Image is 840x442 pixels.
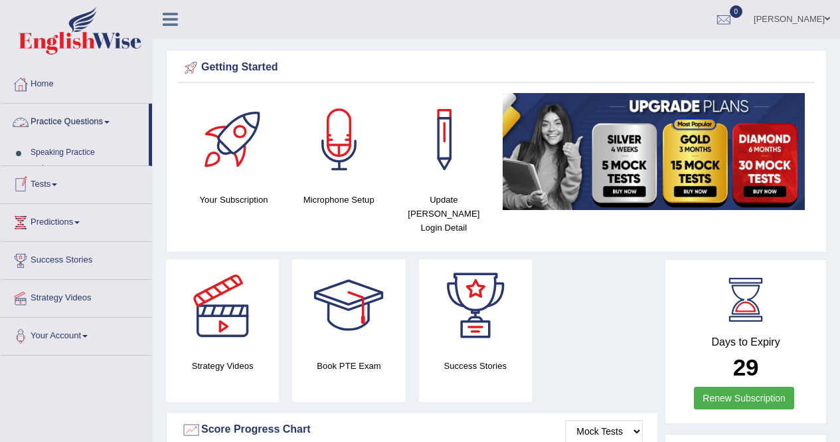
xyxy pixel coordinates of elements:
[181,58,811,78] div: Getting Started
[293,193,384,207] h4: Microphone Setup
[398,193,489,235] h4: Update [PERSON_NAME] Login Detail
[1,242,152,275] a: Success Stories
[680,336,811,348] h4: Days to Expiry
[1,166,152,199] a: Tests
[188,193,280,207] h4: Your Subscription
[733,354,759,380] b: 29
[1,280,152,313] a: Strategy Videos
[1,104,149,137] a: Practice Questions
[503,93,805,210] img: small5.jpg
[1,204,152,237] a: Predictions
[1,66,152,99] a: Home
[48,165,149,189] a: Read Aloud
[1,318,152,351] a: Your Account
[292,359,405,373] h4: Book PTE Exam
[730,5,743,18] span: 0
[694,387,794,409] a: Renew Subscription
[25,141,149,165] a: Speaking Practice
[166,359,279,373] h4: Strategy Videos
[419,359,532,373] h4: Success Stories
[181,420,643,440] div: Score Progress Chart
